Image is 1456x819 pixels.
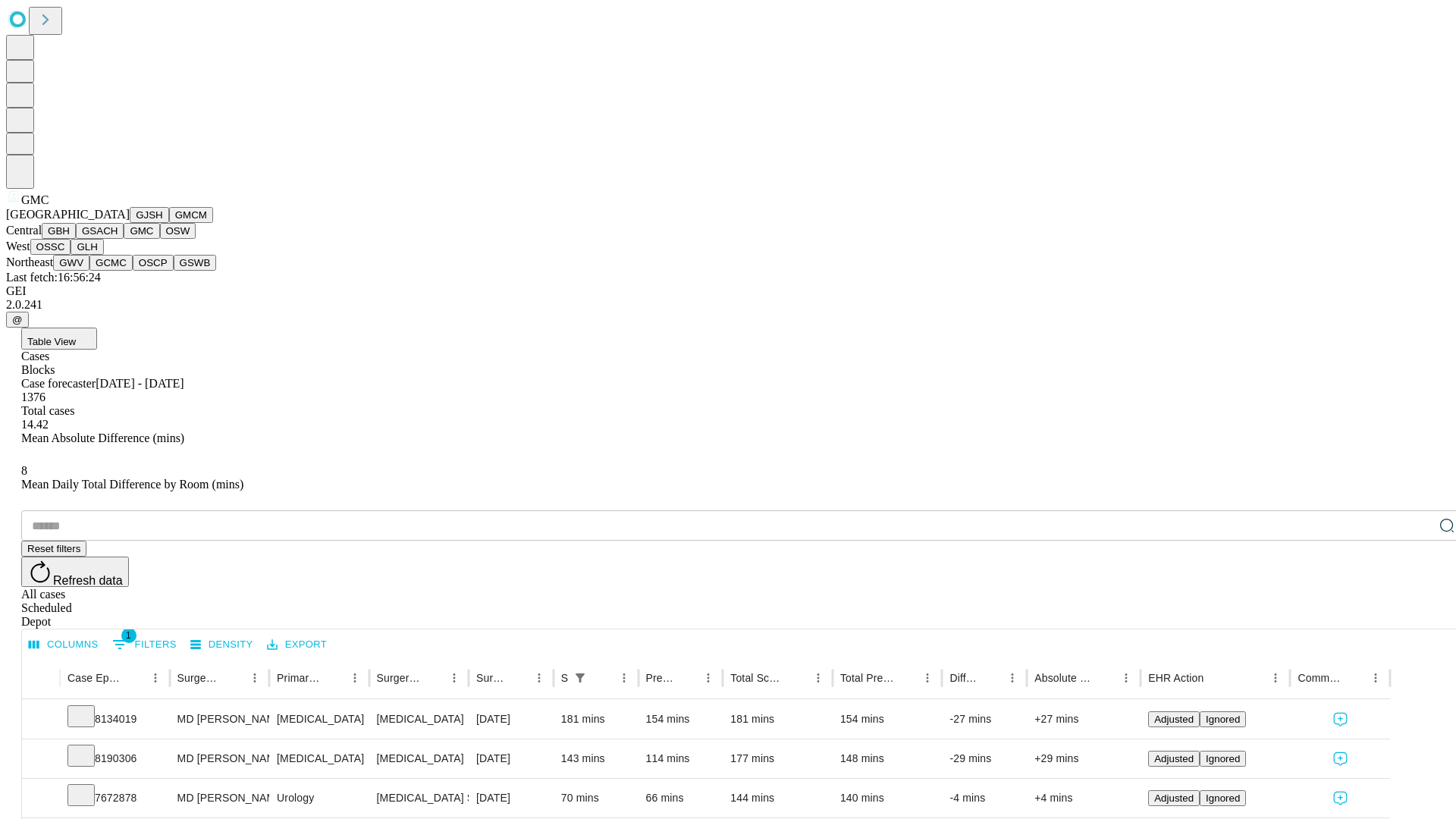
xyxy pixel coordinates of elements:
span: Adjusted [1154,714,1194,725]
button: Sort [1205,667,1226,689]
button: Sort [323,667,344,689]
div: 8134019 [67,700,162,739]
button: OSCP [133,255,174,271]
span: [DATE] - [DATE] [96,377,184,390]
button: Select columns [25,633,102,657]
div: 2.0.241 [6,298,1450,312]
div: Total Predicted Duration [840,672,895,684]
div: MD [PERSON_NAME] [PERSON_NAME] Md [177,700,262,739]
button: Ignored [1200,751,1246,767]
button: Sort [676,667,698,689]
button: GLH [71,239,103,255]
span: Ignored [1206,792,1240,804]
div: 8190306 [67,739,162,778]
div: -29 mins [949,739,1019,778]
div: [DATE] [476,779,546,817]
span: Adjusted [1154,753,1194,764]
div: 148 mins [840,739,935,778]
div: 1 active filter [570,667,591,689]
span: Total cases [21,404,74,417]
span: Central [6,224,42,237]
div: Primary Service [277,672,321,684]
div: 70 mins [561,779,631,817]
div: [MEDICAL_DATA] [277,739,361,778]
button: GCMC [89,255,133,271]
button: Expand [30,707,52,733]
button: Sort [422,667,444,689]
div: 181 mins [561,700,631,739]
div: Urology [277,779,361,817]
div: 114 mins [646,739,716,778]
button: Menu [1265,667,1286,689]
button: GMCM [169,207,213,223]
span: Mean Daily Total Difference by Room (mins) [21,478,243,491]
button: GSWB [174,255,217,271]
div: Absolute Difference [1034,672,1093,684]
div: Total Scheduled Duration [730,672,785,684]
button: GMC [124,223,159,239]
button: Show filters [108,632,180,657]
div: [MEDICAL_DATA] [377,739,461,778]
div: GEI [6,284,1450,298]
button: OSW [160,223,196,239]
div: [MEDICAL_DATA] [377,700,461,739]
button: OSSC [30,239,71,255]
button: Adjusted [1148,790,1200,806]
span: Refresh data [53,574,123,587]
div: -27 mins [949,700,1019,739]
span: @ [12,314,23,325]
div: [MEDICAL_DATA] [277,700,361,739]
div: Surgery Date [476,672,506,684]
div: 66 mins [646,779,716,817]
button: Sort [223,667,244,689]
div: MD [PERSON_NAME] Md [177,779,262,817]
div: 154 mins [840,700,935,739]
button: Sort [1094,667,1116,689]
button: Menu [808,667,829,689]
span: Ignored [1206,753,1240,764]
button: Sort [896,667,917,689]
div: 177 mins [730,739,825,778]
button: Export [263,633,331,657]
span: 1 [121,628,136,643]
button: Menu [1365,667,1386,689]
button: Ignored [1200,790,1246,806]
button: Sort [981,667,1002,689]
button: Menu [917,667,938,689]
span: Reset filters [27,543,80,554]
span: Mean Absolute Difference (mins) [21,431,184,444]
button: Sort [124,667,145,689]
span: Case forecaster [21,377,96,390]
button: Menu [145,667,166,689]
div: [MEDICAL_DATA] SURGICAL [377,779,461,817]
div: 143 mins [561,739,631,778]
span: Adjusted [1154,792,1194,804]
div: Comments [1298,672,1341,684]
div: +4 mins [1034,779,1133,817]
button: GBH [42,223,76,239]
span: 8 [21,464,27,477]
button: Menu [698,667,719,689]
button: Menu [613,667,635,689]
div: 140 mins [840,779,935,817]
div: EHR Action [1148,672,1203,684]
span: West [6,240,30,253]
button: Expand [30,786,52,812]
span: [GEOGRAPHIC_DATA] [6,208,130,221]
div: MD [PERSON_NAME] [PERSON_NAME] Md [177,739,262,778]
span: GMC [21,193,49,206]
button: Ignored [1200,711,1246,727]
div: Case Epic Id [67,672,122,684]
button: Sort [786,667,808,689]
button: Sort [1344,667,1365,689]
div: Scheduled In Room Duration [561,672,568,684]
div: [DATE] [476,700,546,739]
div: 181 mins [730,700,825,739]
span: Last fetch: 16:56:24 [6,271,101,284]
button: Menu [1116,667,1137,689]
div: Surgery Name [377,672,421,684]
button: Table View [21,328,97,350]
button: Expand [30,746,52,773]
div: +27 mins [1034,700,1133,739]
span: Table View [27,336,76,347]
